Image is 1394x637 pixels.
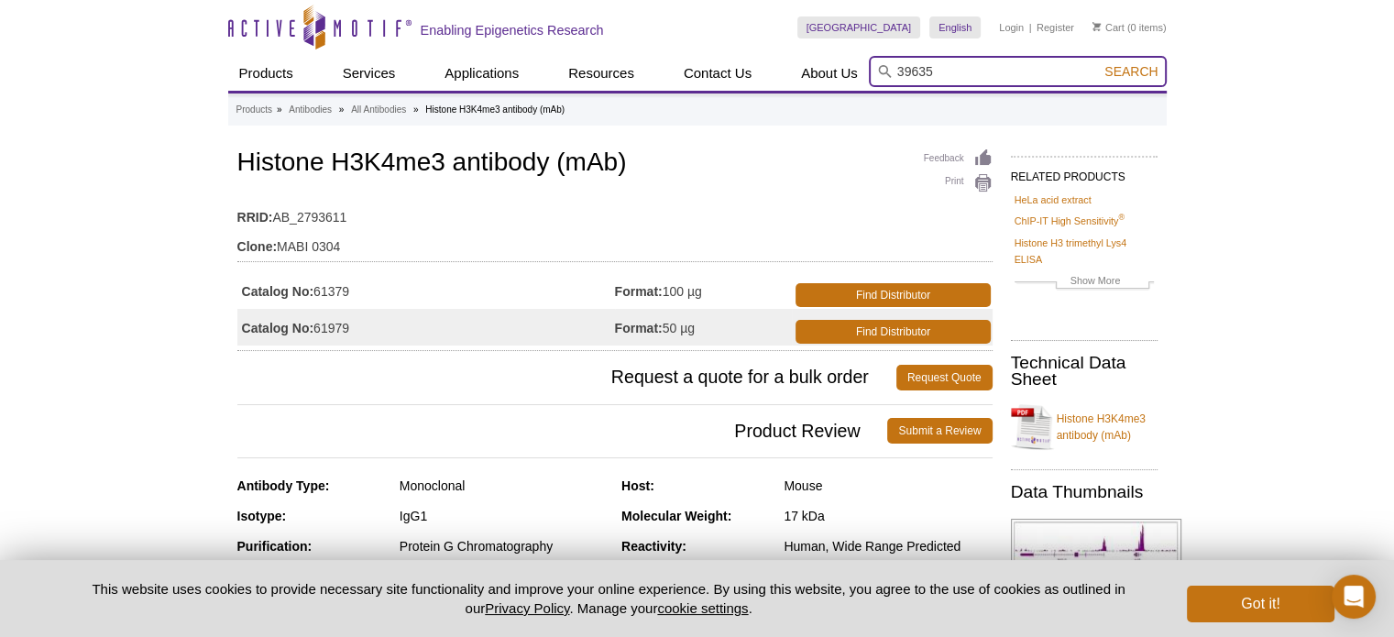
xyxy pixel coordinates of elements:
a: Histone H3 trimethyl Lys4 ELISA [1015,235,1154,268]
td: MABI 0304 [237,227,993,257]
td: 50 µg [615,309,793,346]
li: » [339,104,345,115]
a: Services [332,56,407,91]
button: Got it! [1187,586,1334,622]
li: | [1029,16,1032,38]
li: » [413,104,419,115]
strong: Isotype: [237,509,287,523]
div: Open Intercom Messenger [1332,575,1376,619]
span: Product Review [237,418,888,444]
strong: Molecular Weight: [621,509,731,523]
strong: Host: [621,478,654,493]
h2: Enabling Epigenetics Research [421,22,604,38]
strong: Catalog No: [242,320,314,336]
strong: Reactivity: [621,539,686,554]
strong: RRID: [237,209,273,225]
td: 61379 [237,272,615,309]
p: This website uses cookies to provide necessary site functionality and improve your online experie... [60,579,1158,618]
a: HeLa acid extract [1015,192,1092,208]
a: English [929,16,981,38]
strong: 39635 [874,93,908,107]
a: Print [924,173,993,193]
a: Find Distributor [796,283,990,307]
a: Cart [1092,21,1125,34]
strong: Antibody Type: [237,478,330,493]
td: 100 µg [615,272,793,309]
div: 17 kDa [784,508,992,524]
li: (0 items) [1092,16,1167,38]
a: Contact Us [673,56,763,91]
a: Products [236,102,272,118]
a: Submit a Review [887,418,992,444]
td: AB_2793611 [237,198,993,227]
img: Your Cart [1092,22,1101,31]
a: All Antibodies [351,102,406,118]
div: Protein G Chromatography [400,538,608,555]
a: About Us [790,56,869,91]
button: cookie settings [657,600,748,616]
a: [GEOGRAPHIC_DATA] [797,16,921,38]
strong: Purification: [237,539,313,554]
img: Histone H3K4me3 antibody (mAb) tested by ChIP-Seq. [1011,519,1181,584]
strong: Format: [615,320,663,336]
a: Products [228,56,304,91]
a: Histone H3K4me3 antibody (mAb) [1011,400,1158,455]
a: ChIP-IT High Sensitivity® [1015,213,1125,229]
span: Search [1104,64,1158,79]
strong: Catalog No: [242,283,314,300]
div: Human, Wide Range Predicted [784,538,992,555]
a: Request Quote [896,365,993,390]
h2: RELATED PRODUCTS [1011,156,1158,189]
div: Monoclonal [400,478,608,494]
td: 61979 [237,309,615,346]
a: Find Distributor [796,320,990,344]
a: Antibodies [289,102,332,118]
div: Mouse [784,478,992,494]
li: – Histone H3K4me1 antibody (mAb) [870,88,1106,114]
a: Applications [434,56,530,91]
a: Resources [557,56,645,91]
a: Register [1037,21,1074,34]
span: Request a quote for a bulk order [237,365,896,390]
sup: ® [1118,214,1125,223]
a: Feedback [924,148,993,169]
a: Privacy Policy [485,600,569,616]
a: Login [999,21,1024,34]
h2: Data Thumbnails [1011,484,1158,500]
h1: Histone H3K4me3 antibody (mAb) [237,148,993,180]
strong: Clone: [237,238,278,255]
button: Search [1099,63,1163,80]
h2: Technical Data Sheet [1011,355,1158,388]
li: Histone H3K4me3 antibody (mAb) [425,104,565,115]
li: » [277,104,282,115]
div: IgG1 [400,508,608,524]
a: Show More [1015,272,1154,293]
input: Keyword, Cat. No. [869,56,1167,87]
strong: Format: [615,283,663,300]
